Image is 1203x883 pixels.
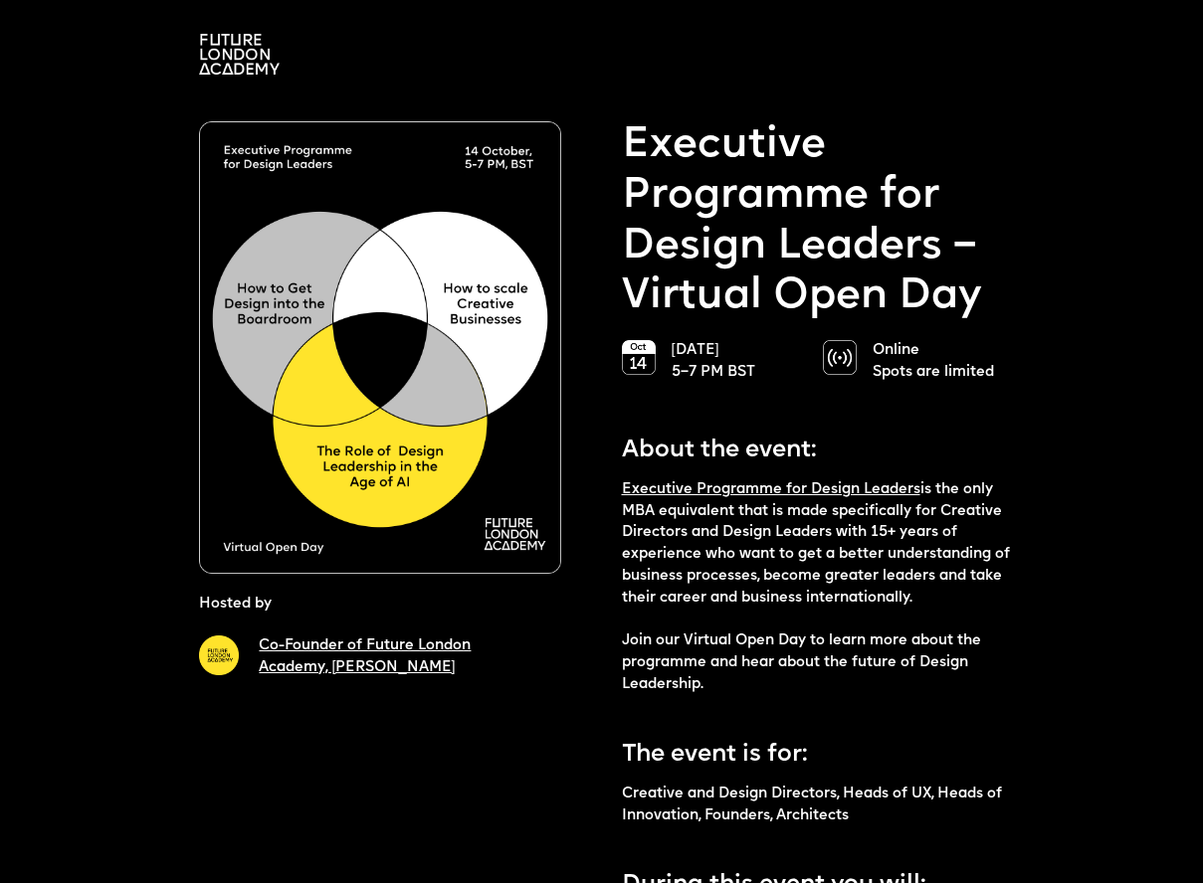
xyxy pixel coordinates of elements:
[622,726,1025,773] p: The event is for:
[199,594,272,616] p: Hosted by
[873,340,1004,384] p: Online Spots are limited
[672,340,803,384] p: [DATE] 5–7 PM BST
[259,638,471,675] a: Co-Founder of Future London Academy, [PERSON_NAME]
[622,479,1025,696] p: is the only MBA equivalent that is made specifically for Creative Directors and Design Leaders wi...
[622,482,920,497] a: Executive Programme for Design Leaders
[622,422,1025,468] p: About the event:
[622,784,1025,827] p: Creative and Design Directors, Heads of UX, Heads of Innovation, Founders, Architects
[622,121,1025,323] p: Executive Programme for Design Leaders – Virtual Open Day
[199,34,280,75] img: A logo saying in 3 lines: Future London Academy
[199,635,239,675] img: A yellow circle with Future London Academy logo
